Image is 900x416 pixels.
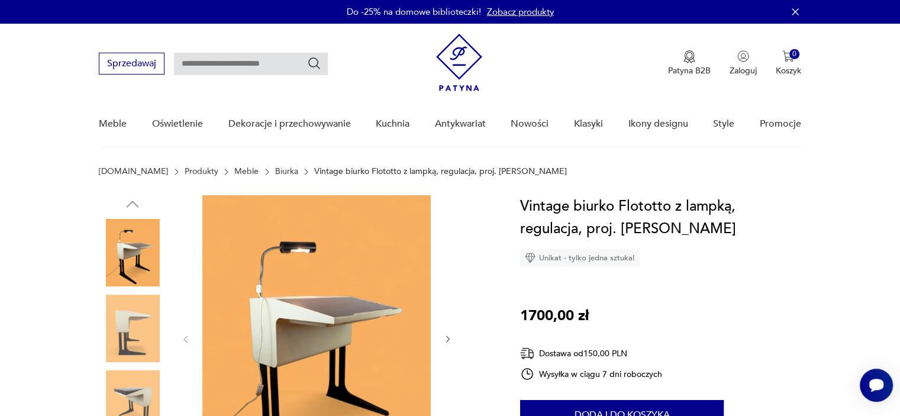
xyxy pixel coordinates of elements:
p: Zaloguj [730,65,757,76]
button: Zaloguj [730,50,757,76]
button: Sprzedawaj [99,53,164,75]
img: Ikona koszyka [782,50,794,62]
button: 0Koszyk [776,50,801,76]
a: Zobacz produkty [487,6,554,18]
div: 0 [789,49,799,59]
img: Ikona diamentu [525,253,536,263]
img: Patyna - sklep z meblami i dekoracjami vintage [436,34,482,91]
a: Biurka [275,167,298,176]
a: Kuchnia [376,101,409,147]
p: Vintage biurko Flototto z lampką, regulacja, proj. [PERSON_NAME] [314,167,567,176]
div: Unikat - tylko jedna sztuka! [520,249,640,267]
a: Ikona medaluPatyna B2B [668,50,711,76]
a: [DOMAIN_NAME] [99,167,168,176]
p: Koszyk [776,65,801,76]
a: Produkty [185,167,218,176]
button: Szukaj [307,56,321,70]
button: Patyna B2B [668,50,711,76]
img: Zdjęcie produktu Vintage biurko Flototto z lampką, regulacja, proj. Luigi Colani [99,219,166,286]
p: Do -25% na domowe biblioteczki! [347,6,481,18]
iframe: Smartsupp widget button [860,369,893,402]
h1: Vintage biurko Flototto z lampką, regulacja, proj. [PERSON_NAME] [520,195,801,240]
div: Wysyłka w ciągu 7 dni roboczych [520,367,662,381]
a: Promocje [760,101,801,147]
a: Ikony designu [628,101,688,147]
a: Antykwariat [435,101,486,147]
a: Dekoracje i przechowywanie [228,101,350,147]
div: Dostawa od 150,00 PLN [520,346,662,361]
a: Meble [234,167,259,176]
img: Ikonka użytkownika [737,50,749,62]
p: 1700,00 zł [520,305,589,327]
a: Oświetlenie [152,101,203,147]
p: Patyna B2B [668,65,711,76]
a: Nowości [511,101,549,147]
a: Sprzedawaj [99,60,164,69]
img: Zdjęcie produktu Vintage biurko Flototto z lampką, regulacja, proj. Luigi Colani [99,295,166,362]
a: Style [713,101,734,147]
img: Ikona medalu [683,50,695,63]
img: Ikona dostawy [520,346,534,361]
a: Klasyki [574,101,603,147]
a: Meble [99,101,127,147]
